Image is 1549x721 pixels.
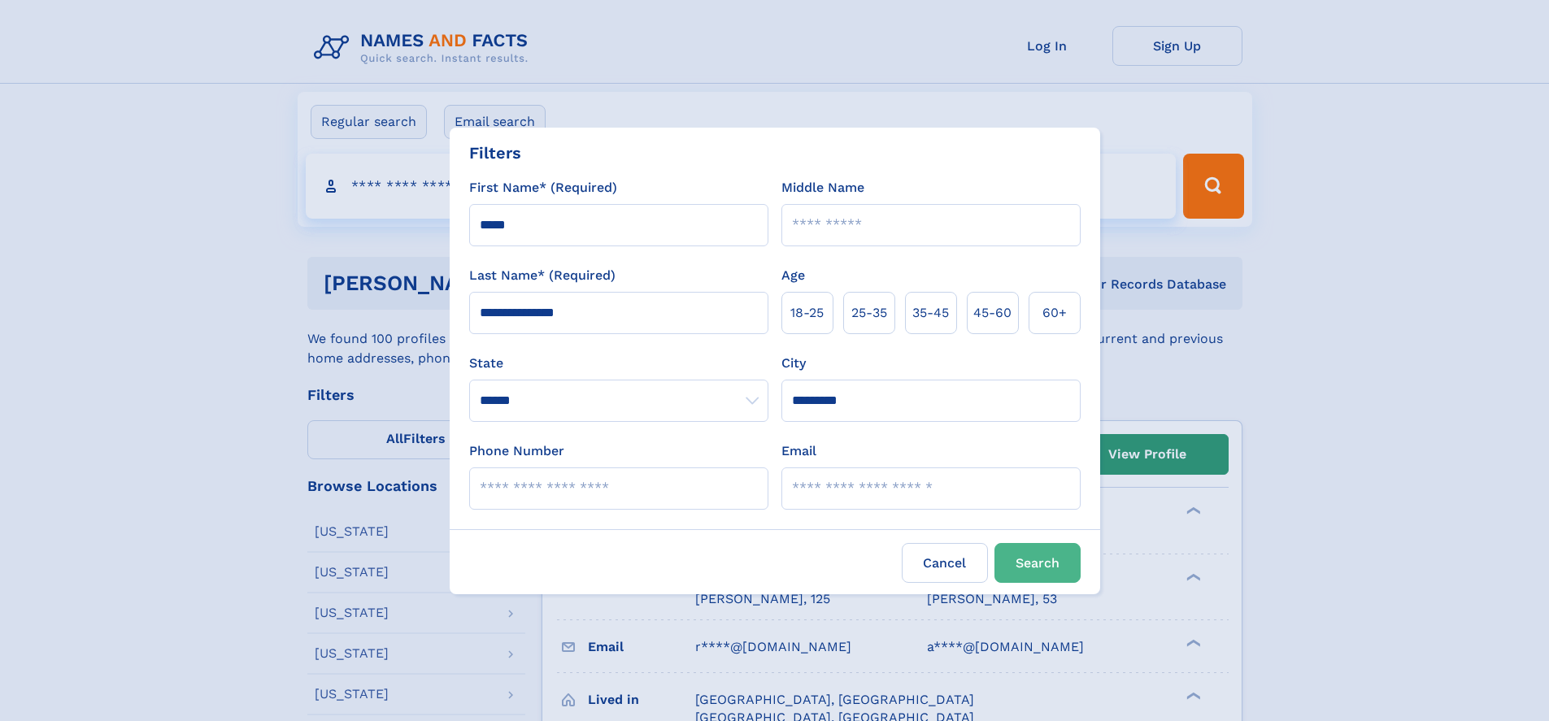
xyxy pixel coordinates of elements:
label: State [469,354,768,373]
label: Email [781,441,816,461]
button: Search [994,543,1081,583]
label: Phone Number [469,441,564,461]
div: Filters [469,141,521,165]
label: Last Name* (Required) [469,266,616,285]
span: 45‑60 [973,303,1012,323]
span: 25‑35 [851,303,887,323]
span: 60+ [1042,303,1067,323]
span: 18‑25 [790,303,824,323]
label: First Name* (Required) [469,178,617,198]
span: 35‑45 [912,303,949,323]
label: Middle Name [781,178,864,198]
label: Cancel [902,543,988,583]
label: Age [781,266,805,285]
label: City [781,354,806,373]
